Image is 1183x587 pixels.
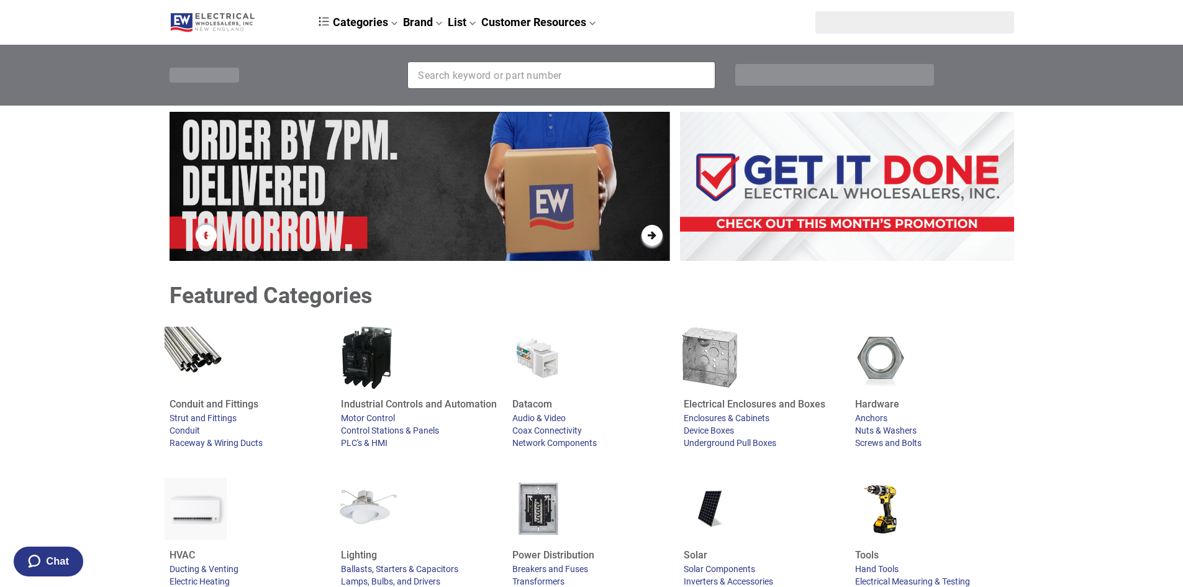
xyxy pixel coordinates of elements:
a: Breakers and Fuses [512,564,671,574]
img: wall heater [165,478,227,540]
a: Inverters & Accessories [684,576,843,586]
a: Brand [403,16,443,29]
a: Electrical Measuring & Testing [855,576,1014,586]
div: Section row [170,54,1014,96]
img: switch boxes [679,327,741,389]
a: Underground Pull Boxes [684,438,843,448]
img: Contactor [336,327,398,389]
a: Solar [684,550,843,561]
section: slider [170,112,670,261]
div: Section row [170,54,735,96]
a: HVAC [170,550,329,561]
a: Customer Resources [481,16,596,29]
a: Conduit and Fittings [170,399,329,410]
img: dcb64e45f5418a636573a8ace67a09fc.svg [319,17,329,26]
div: Current slide is 1 of 4 [170,112,670,261]
a: Audio & Video [512,413,651,423]
a: Enclosures & Cabinets [684,413,843,423]
span: Chat [46,555,69,567]
img: Logo [170,12,260,33]
a: Solar Components [684,564,843,574]
a: Ducting & Venting [170,564,329,574]
a: Power Distribution [512,550,671,561]
a: Nuts & Washers [855,425,1014,435]
img: recessed lighting [336,478,398,540]
img: ethernet connectors [507,327,569,389]
a: Electric Heating [170,576,329,586]
a: Electrical Enclosures and Boxes [684,399,843,410]
a: List [448,16,476,29]
a: Logo [170,12,296,33]
a: Control Stations & Panels [341,425,500,435]
a: Lamps, Bulbs, and Drivers [341,576,500,586]
div: Section row [735,64,1014,86]
a: Ballasts, Starters & Capacitors [341,564,500,574]
a: Strut and Fittings [170,413,329,423]
a: Conduit [170,425,329,435]
a: Network Components [512,438,651,448]
input: Search Products [408,62,686,88]
div: Section row [676,11,1014,33]
a: Anchors [855,413,1014,423]
a: Lighting [341,550,500,561]
a: Tools [855,550,1014,561]
a: Motor Control [341,413,500,423]
button: Next Slide [641,225,663,246]
button: Chat [12,545,84,578]
a: Industrial Controls and Automation [341,399,500,410]
img: power tools [850,478,912,540]
a: Raceway & Wiring Ducts [170,438,329,448]
a: Hand Tools [855,564,1014,574]
img: hex nuts [850,327,912,389]
a: Coax Connectivity [512,425,651,435]
a: Datacom [512,399,651,410]
a: Device Boxes [684,425,843,435]
img: conduit [165,327,227,389]
a: PLC's & HMI [341,438,500,448]
a: Hardware [855,399,1014,410]
img: load center [507,478,569,540]
img: solar panels [679,478,741,540]
a: Categories [319,16,398,29]
button: Previous Slide [196,225,217,246]
button: Search Products [692,62,707,88]
a: Transformers [512,576,671,586]
a: Screws and Bolts [855,438,1014,448]
div: Featured Categories [170,283,1014,309]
